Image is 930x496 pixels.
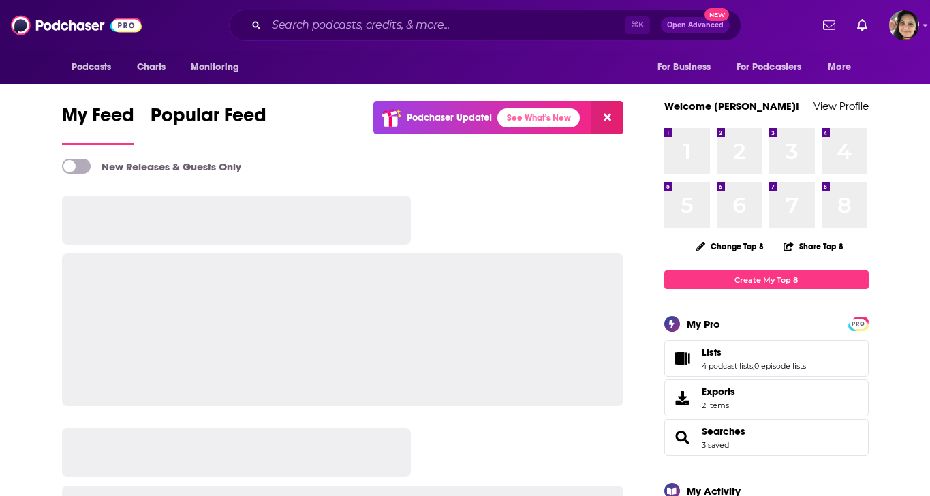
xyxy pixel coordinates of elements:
a: Lists [702,346,806,358]
button: Share Top 8 [783,233,844,260]
span: Lists [702,346,722,358]
span: Popular Feed [151,104,266,135]
button: Change Top 8 [688,238,773,255]
span: Open Advanced [667,22,724,29]
span: Charts [137,58,166,77]
span: Exports [669,388,696,407]
span: New [704,8,729,21]
span: Searches [664,419,869,456]
a: Show notifications dropdown [818,14,841,37]
div: My Pro [687,317,720,330]
img: Podchaser - Follow, Share and Rate Podcasts [11,12,142,38]
span: Exports [702,386,735,398]
span: , [753,361,754,371]
a: See What's New [497,108,580,127]
a: Lists [669,349,696,368]
a: Searches [702,425,745,437]
span: More [828,58,851,77]
a: 0 episode lists [754,361,806,371]
button: open menu [648,55,728,80]
span: 2 items [702,401,735,410]
span: Monitoring [191,58,239,77]
input: Search podcasts, credits, & more... [266,14,625,36]
img: User Profile [889,10,919,40]
a: Charts [128,55,174,80]
span: PRO [850,319,867,329]
a: Create My Top 8 [664,270,869,289]
span: ⌘ K [625,16,650,34]
a: View Profile [813,99,869,112]
button: open menu [181,55,257,80]
a: Show notifications dropdown [852,14,873,37]
span: For Podcasters [737,58,802,77]
span: Podcasts [72,58,112,77]
button: Open AdvancedNew [661,17,730,33]
span: For Business [657,58,711,77]
span: My Feed [62,104,134,135]
div: Search podcasts, credits, & more... [229,10,741,41]
a: PRO [850,318,867,328]
a: Searches [669,428,696,447]
button: open menu [62,55,129,80]
p: Podchaser Update! [407,112,492,123]
button: open menu [728,55,822,80]
button: open menu [818,55,868,80]
a: Popular Feed [151,104,266,145]
span: Logged in as shelbyjanner [889,10,919,40]
a: Exports [664,379,869,416]
span: Lists [664,340,869,377]
a: 3 saved [702,440,729,450]
a: My Feed [62,104,134,145]
a: New Releases & Guests Only [62,159,241,174]
a: 4 podcast lists [702,361,753,371]
button: Show profile menu [889,10,919,40]
a: Welcome [PERSON_NAME]! [664,99,799,112]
